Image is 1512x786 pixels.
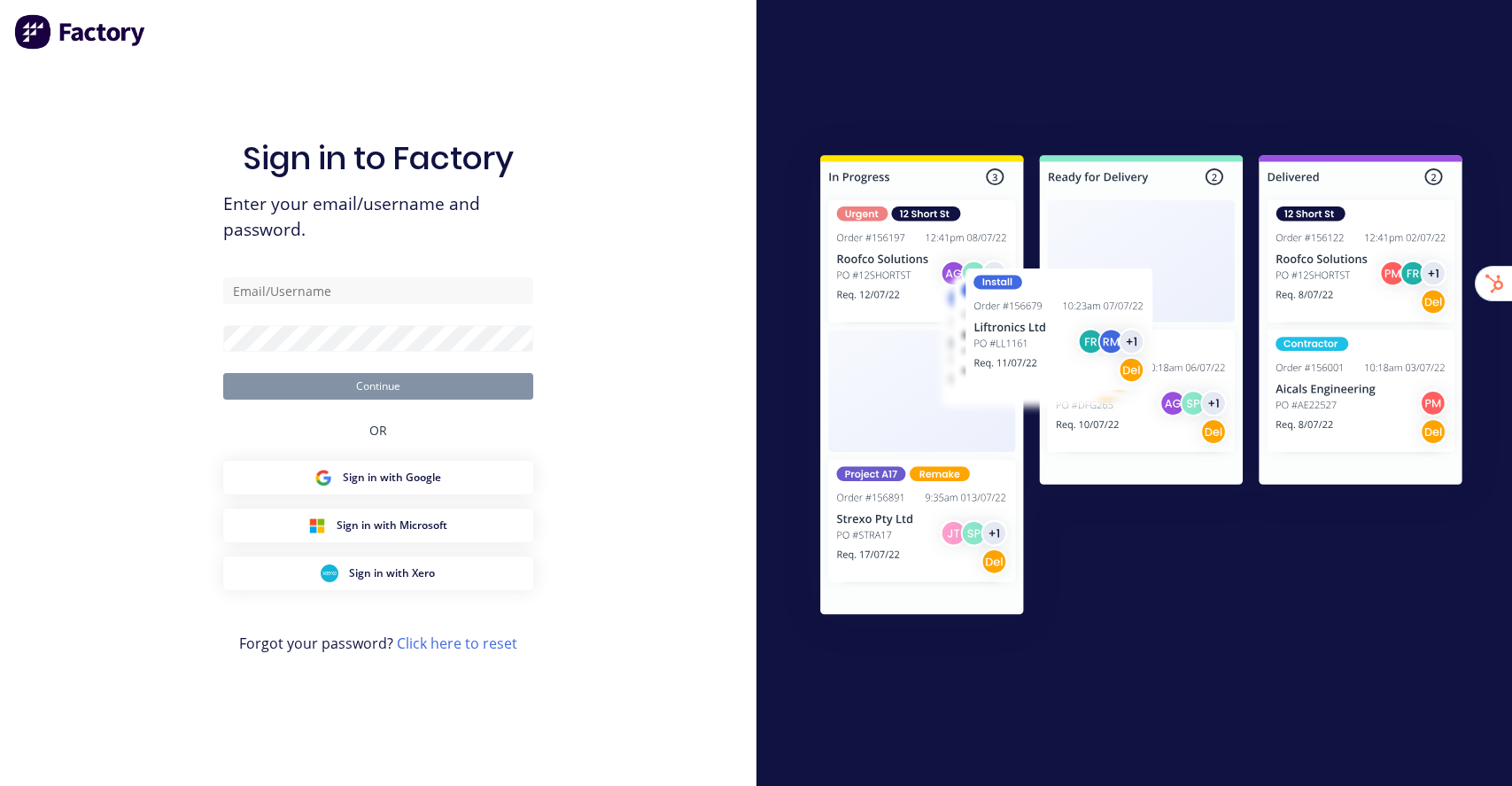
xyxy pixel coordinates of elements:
span: Sign in with Microsoft [337,518,447,533]
h1: Sign in to Factory [243,139,514,177]
img: Google Sign in [314,469,332,486]
span: Enter your email/username and password. [223,191,533,243]
span: Sign in with Xero [349,565,435,581]
img: Microsoft Sign in [308,517,326,534]
span: Forgot your password? [239,633,517,654]
button: Continue [223,373,533,400]
button: Google Sign inSign in with Google [223,461,533,494]
img: Sign in [781,120,1501,657]
button: Xero Sign inSign in with Xero [223,556,533,590]
img: Factory [14,14,147,50]
img: Xero Sign in [321,564,338,582]
button: Microsoft Sign inSign in with Microsoft [223,509,533,542]
input: Email/Username [223,277,533,304]
a: Click here to reset [397,634,517,653]
span: Sign in with Google [343,470,441,486]
div: OR [369,400,387,461]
